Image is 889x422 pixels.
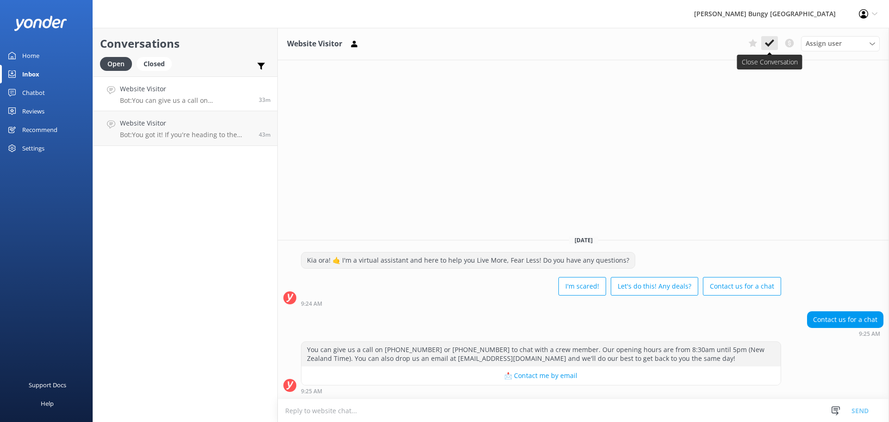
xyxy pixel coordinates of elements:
span: Oct 06 2025 09:25am (UTC +13:00) Pacific/Auckland [259,96,270,104]
strong: 9:25 AM [859,331,880,337]
h3: Website Visitor [287,38,342,50]
div: Closed [137,57,172,71]
div: Reviews [22,102,44,120]
div: Recommend [22,120,57,139]
div: Chatbot [22,83,45,102]
p: Bot: You got it! If you're heading to the Nevis, you can drive to the [GEOGRAPHIC_DATA] (1693 [GE... [120,131,252,139]
div: Assign User [801,36,880,51]
button: I'm scared! [558,277,606,296]
button: 📩 Contact me by email [301,366,781,385]
div: Open [100,57,132,71]
span: Assign user [806,38,842,49]
span: [DATE] [569,236,598,244]
button: Contact us for a chat [703,277,781,296]
div: Help [41,394,54,413]
div: Settings [22,139,44,157]
div: Contact us for a chat [808,312,883,328]
img: yonder-white-logo.png [14,16,67,31]
h4: Website Visitor [120,118,252,128]
a: Website VisitorBot:You got it! If you're heading to the Nevis, you can drive to the [GEOGRAPHIC_D... [93,111,277,146]
div: Home [22,46,39,65]
div: Support Docs [29,376,66,394]
strong: 9:25 AM [301,389,322,394]
strong: 9:24 AM [301,301,322,307]
a: Open [100,58,137,69]
div: Inbox [22,65,39,83]
button: Let's do this! Any deals? [611,277,698,296]
div: Oct 06 2025 09:24am (UTC +13:00) Pacific/Auckland [301,300,781,307]
h4: Website Visitor [120,84,252,94]
div: Oct 06 2025 09:25am (UTC +13:00) Pacific/Auckland [301,388,781,394]
span: Oct 06 2025 09:15am (UTC +13:00) Pacific/Auckland [259,131,270,139]
a: Website VisitorBot:You can give us a call on [PHONE_NUMBER] or [PHONE_NUMBER] to chat with a crew... [93,76,277,111]
h2: Conversations [100,35,270,52]
p: Bot: You can give us a call on [PHONE_NUMBER] or [PHONE_NUMBER] to chat with a crew member. Our o... [120,96,252,105]
a: Closed [137,58,176,69]
div: You can give us a call on [PHONE_NUMBER] or [PHONE_NUMBER] to chat with a crew member. Our openin... [301,342,781,366]
div: Oct 06 2025 09:25am (UTC +13:00) Pacific/Auckland [807,330,883,337]
div: Kia ora! 🤙 I'm a virtual assistant and here to help you Live More, Fear Less! Do you have any que... [301,252,635,268]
